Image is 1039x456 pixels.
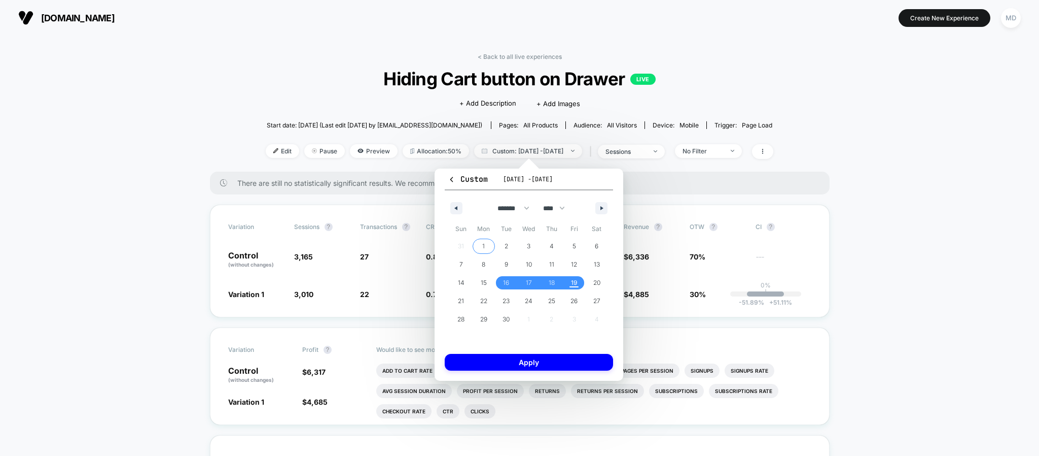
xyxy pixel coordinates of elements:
[518,292,541,310] button: 24
[267,121,482,129] span: Start date: [DATE] (Last edit [DATE] by [EMAIL_ADDRESS][DOMAIN_NAME])
[571,255,577,274] span: 12
[350,144,398,158] span: Preview
[593,292,600,310] span: 27
[445,174,613,190] button: Custom[DATE] -[DATE]
[725,364,774,378] li: Signups Rate
[523,121,558,129] span: all products
[739,299,764,306] span: -51.89 %
[473,274,495,292] button: 15
[570,292,578,310] span: 26
[714,121,772,129] div: Trigger:
[540,274,563,292] button: 18
[450,292,473,310] button: 21
[503,292,510,310] span: 23
[649,384,704,398] li: Subscriptions
[518,255,541,274] button: 10
[536,100,580,108] span: + Add Images
[685,364,720,378] li: Signups
[304,144,345,158] span: Pause
[505,237,508,255] span: 2
[237,179,809,187] span: There are still no statistically significant results. We recommend waiting a few more days
[549,255,554,274] span: 11
[228,367,292,384] p: Control
[480,310,487,329] span: 29
[550,237,554,255] span: 4
[527,237,530,255] span: 3
[228,251,284,269] p: Control
[495,310,518,329] button: 30
[709,384,778,398] li: Subscriptions Rate
[605,148,646,155] div: sessions
[376,384,452,398] li: Avg Session Duration
[549,274,555,292] span: 18
[495,221,518,237] span: Tue
[307,368,326,376] span: 6,317
[473,237,495,255] button: 1
[360,290,369,299] span: 22
[765,289,767,297] p: |
[503,274,509,292] span: 16
[495,292,518,310] button: 23
[518,237,541,255] button: 3
[548,292,555,310] span: 25
[644,121,706,129] span: Device:
[294,290,313,299] span: 3,010
[690,290,706,299] span: 30%
[563,274,586,292] button: 19
[585,292,608,310] button: 27
[595,237,598,255] span: 6
[376,364,439,378] li: Add To Cart Rate
[628,290,649,299] span: 4,885
[302,346,318,353] span: Profit
[437,404,459,418] li: Ctr
[457,310,464,329] span: 28
[291,68,748,89] span: Hiding Cart button on Drawer
[563,221,586,237] span: Fri
[630,74,656,85] p: LIVE
[585,221,608,237] span: Sat
[526,255,532,274] span: 10
[458,274,464,292] span: 14
[402,223,410,231] button: ?
[228,290,264,299] span: Variation 1
[482,255,485,274] span: 8
[445,354,613,371] button: Apply
[302,368,326,376] span: $
[478,53,562,60] a: < Back to all live experiences
[525,292,532,310] span: 24
[615,364,679,378] li: Pages Per Session
[690,223,745,231] span: OTW
[624,223,649,231] span: Revenue
[761,281,771,289] p: 0%
[709,223,718,231] button: ?
[540,221,563,237] span: Thu
[526,274,532,292] span: 17
[15,10,118,26] button: [DOMAIN_NAME]
[571,150,575,152] img: end
[376,346,811,353] p: Would like to see more reports?
[474,144,582,158] span: Custom: [DATE] - [DATE]
[307,398,328,406] span: 4,685
[495,255,518,274] button: 9
[683,147,723,155] div: No Filter
[482,148,487,153] img: calendar
[450,310,473,329] button: 28
[654,223,662,231] button: ?
[459,99,516,109] span: + Add Description
[756,223,811,231] span: CI
[403,144,469,158] span: Allocation: 50%
[481,274,487,292] span: 15
[574,121,637,129] div: Audience:
[607,121,637,129] span: All Visitors
[294,223,319,231] span: Sessions
[767,223,775,231] button: ?
[594,255,600,274] span: 13
[769,299,773,306] span: +
[473,292,495,310] button: 22
[18,10,33,25] img: Visually logo
[624,252,649,261] span: $
[302,398,328,406] span: $
[540,255,563,274] button: 11
[764,299,792,306] span: 51.11 %
[505,255,508,274] span: 9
